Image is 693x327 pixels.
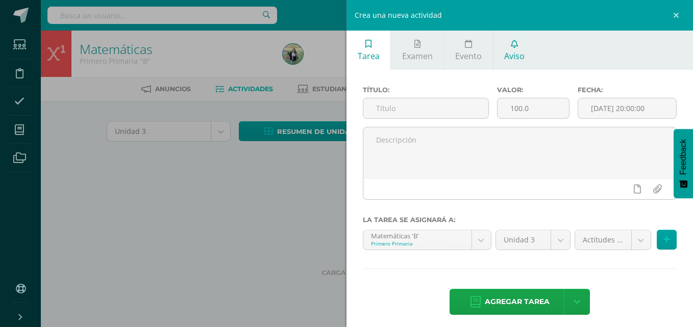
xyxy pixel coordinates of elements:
[504,50,525,62] span: Aviso
[575,230,651,250] a: Actitudes (5.0%)
[485,289,550,314] span: Agregar tarea
[583,230,624,250] span: Actitudes (5.0%)
[363,98,488,118] input: Título
[371,230,464,240] div: Matemáticas 'B'
[358,50,380,62] span: Tarea
[391,31,443,70] a: Examen
[363,216,677,224] label: La tarea se asignará a:
[578,98,676,118] input: Fecha de entrega
[444,31,492,70] a: Evento
[674,129,693,198] button: Feedback - Mostrar encuesta
[679,139,688,175] span: Feedback
[346,31,390,70] a: Tarea
[504,230,543,250] span: Unidad 3
[455,50,482,62] span: Evento
[371,240,464,247] div: Primero Primaria
[493,31,536,70] a: Aviso
[578,86,677,94] label: Fecha:
[496,230,571,250] a: Unidad 3
[363,86,489,94] label: Título:
[402,50,433,62] span: Examen
[363,230,491,250] a: Matemáticas 'B'Primero Primaria
[498,98,569,118] input: Puntos máximos
[497,86,570,94] label: Valor:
